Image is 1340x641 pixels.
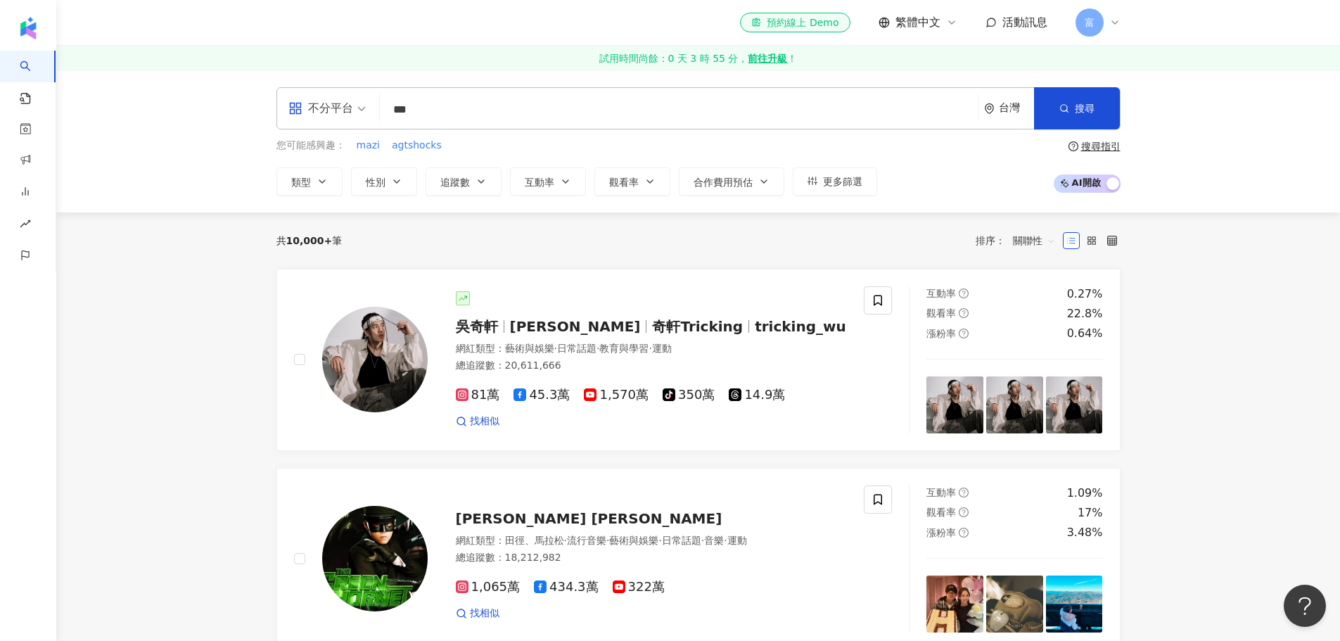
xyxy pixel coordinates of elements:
div: 22.8% [1067,306,1103,322]
button: mazi [356,138,381,153]
span: 觀看率 [926,507,956,518]
span: 漲粉率 [926,527,956,538]
span: 運動 [652,343,672,354]
span: mazi [357,139,380,153]
a: 預約線上 Demo [740,13,850,32]
span: 田徑、馬拉松 [505,535,564,546]
button: 更多篩選 [793,167,877,196]
div: 排序： [976,229,1063,252]
div: 總追蹤數 ： 20,611,666 [456,359,848,373]
strong: 前往升級 [748,51,787,65]
div: 網紅類型 ： [456,342,848,356]
span: 性別 [366,177,385,188]
span: question-circle [959,528,969,538]
div: 預約線上 Demo [751,15,838,30]
button: 搜尋 [1034,87,1120,129]
div: 0.27% [1067,286,1103,302]
span: environment [984,103,995,114]
button: 合作費用預估 [679,167,784,196]
span: 追蹤數 [440,177,470,188]
div: 共 筆 [276,235,343,246]
span: 搜尋 [1075,103,1095,114]
span: · [701,535,704,546]
div: 不分平台 [288,97,353,120]
span: · [658,535,661,546]
span: 日常話題 [662,535,701,546]
span: 藝術與娛樂 [609,535,658,546]
img: post-image [1046,576,1103,633]
div: 總追蹤數 ： 18,212,982 [456,551,848,565]
span: 1,065萬 [456,580,521,595]
span: rise [20,210,31,241]
div: 搜尋指引 [1081,141,1121,152]
span: 81萬 [456,388,500,402]
span: 434.3萬 [534,580,599,595]
span: 日常話題 [557,343,596,354]
span: appstore [288,101,302,115]
span: 藝術與娛樂 [505,343,554,354]
span: · [606,535,609,546]
button: agtshocks [391,138,442,153]
span: 觀看率 [926,307,956,319]
span: · [649,343,651,354]
span: 14.9萬 [729,388,785,402]
span: 找相似 [470,607,499,621]
a: 找相似 [456,607,499,621]
button: 互動率 [510,167,586,196]
button: 觀看率 [594,167,670,196]
span: 流行音樂 [567,535,606,546]
span: 1,570萬 [584,388,649,402]
div: 17% [1078,505,1103,521]
img: post-image [926,576,983,633]
span: · [554,343,557,354]
span: question-circle [959,329,969,338]
img: KOL Avatar [322,506,428,611]
span: 教育與學習 [599,343,649,354]
span: 觀看率 [609,177,639,188]
span: 關聯性 [1013,229,1055,252]
span: 322萬 [613,580,665,595]
span: 更多篩選 [823,176,862,187]
span: 音樂 [704,535,724,546]
span: 奇軒Tricking [652,318,743,335]
span: tricking_wu [755,318,846,335]
a: search [20,51,48,106]
a: 找相似 [456,414,499,429]
a: KOL Avatar吳奇軒[PERSON_NAME]奇軒Trickingtricking_wu網紅類型：藝術與娛樂·日常話題·教育與學習·運動總追蹤數：20,611,66681萬45.3萬1,5... [276,269,1121,451]
span: 互動率 [525,177,554,188]
span: 找相似 [470,414,499,429]
span: 繁體中文 [895,15,940,30]
span: question-circle [959,488,969,497]
span: [PERSON_NAME] [PERSON_NAME] [456,510,722,527]
span: 互動率 [926,288,956,299]
img: post-image [986,576,1043,633]
span: 吳奇軒 [456,318,498,335]
img: post-image [986,376,1043,433]
span: question-circle [959,507,969,517]
span: 10,000+ [286,235,333,246]
div: 0.64% [1067,326,1103,341]
iframe: Help Scout Beacon - Open [1284,585,1326,627]
span: · [596,343,599,354]
span: · [724,535,727,546]
span: 富 [1085,15,1095,30]
span: · [564,535,567,546]
span: 類型 [291,177,311,188]
img: post-image [1046,376,1103,433]
div: 網紅類型 ： [456,534,848,548]
span: 漲粉率 [926,328,956,339]
span: 合作費用預估 [694,177,753,188]
span: question-circle [959,308,969,318]
span: 350萬 [663,388,715,402]
img: logo icon [17,17,39,39]
div: 1.09% [1067,485,1103,501]
img: KOL Avatar [322,307,428,412]
span: 您可能感興趣： [276,139,345,153]
div: 3.48% [1067,525,1103,540]
button: 追蹤數 [426,167,502,196]
span: agtshocks [392,139,442,153]
a: 試用時間尚餘：0 天 3 時 55 分，前往升級！ [56,46,1340,71]
button: 類型 [276,167,343,196]
span: 互動率 [926,487,956,498]
div: 台灣 [999,102,1034,114]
